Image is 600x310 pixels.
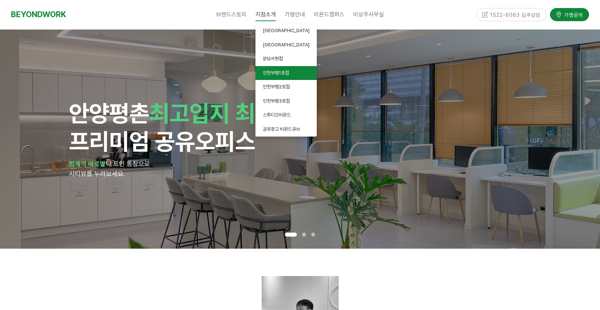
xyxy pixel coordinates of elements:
[263,126,300,132] span: 공유창고 비욘드큐브
[149,99,315,127] span: 최고입지 최대규모
[255,24,317,38] a: [GEOGRAPHIC_DATA]
[212,5,251,24] a: 브랜드스토리
[285,11,305,18] span: 가맹안내
[11,8,66,21] a: BEYONDWORK
[562,10,583,17] span: 가맹문의
[109,99,149,127] span: 평촌
[255,122,317,137] a: 공유창고 비욘드큐브
[263,28,309,33] span: [GEOGRAPHIC_DATA]
[353,11,384,18] span: 비상주사무실
[251,5,280,24] a: 지점소개
[255,66,317,80] a: 인천부평1호점
[255,108,317,122] a: 스튜디오비욘드
[550,7,589,20] a: 가맹문의
[263,84,290,89] span: 인천부평2호점
[263,112,291,118] span: 스튜디오비욘드
[216,11,247,18] span: 브랜드스토리
[255,52,317,66] a: 분당서현점
[263,70,289,76] span: 인천부평1호점
[255,38,317,52] a: [GEOGRAPHIC_DATA]
[69,99,315,155] span: 안양 프리미엄 공유오피스
[349,5,388,24] a: 비상주사무실
[263,42,309,47] span: [GEOGRAPHIC_DATA]
[263,98,290,104] span: 인천부평3호점
[255,80,317,94] a: 인천부평2호점
[263,56,283,61] span: 분당서현점
[105,160,150,168] span: 탁 트인 통창으로
[314,11,345,18] span: 비욘드캠퍼스
[255,94,317,108] a: 인천부평3호점
[309,5,349,24] a: 비욘드캠퍼스
[280,5,309,24] a: 가맹안내
[255,8,276,21] span: 지점소개
[69,160,105,168] strong: 범계역 바로앞
[69,170,125,177] span: 시티뷰를 누려보세요.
